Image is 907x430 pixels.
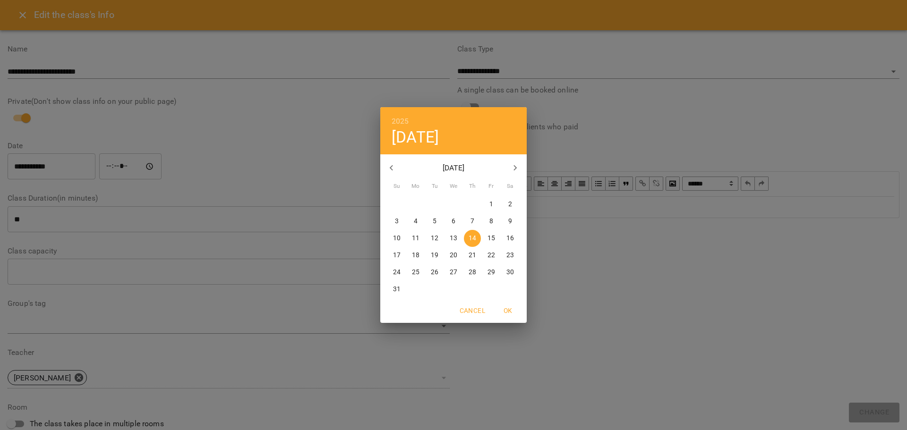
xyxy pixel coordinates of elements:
p: 21 [469,251,476,260]
span: We [445,182,462,191]
p: 6 [452,217,455,226]
p: 23 [506,251,514,260]
button: 11 [407,230,424,247]
p: 27 [450,268,457,277]
button: 27 [445,264,462,281]
button: 9 [502,213,519,230]
p: 7 [471,217,474,226]
button: 6 [445,213,462,230]
button: 18 [407,247,424,264]
button: 1 [483,196,500,213]
p: 11 [412,234,419,243]
button: [DATE] [392,127,439,147]
span: Fr [483,182,500,191]
button: 13 [445,230,462,247]
button: 31 [388,281,405,298]
p: 18 [412,251,419,260]
button: 17 [388,247,405,264]
button: 23 [502,247,519,264]
span: Th [464,182,481,191]
button: 8 [483,213,500,230]
p: 19 [431,251,438,260]
button: 22 [483,247,500,264]
button: 2025 [392,115,409,128]
button: 30 [502,264,519,281]
button: 10 [388,230,405,247]
p: 15 [488,234,495,243]
button: 4 [407,213,424,230]
button: 24 [388,264,405,281]
p: 25 [412,268,419,277]
button: 14 [464,230,481,247]
p: 3 [395,217,399,226]
span: OK [496,305,519,316]
p: 5 [433,217,436,226]
button: 25 [407,264,424,281]
button: 29 [483,264,500,281]
p: 4 [414,217,418,226]
p: 31 [393,285,401,294]
p: 14 [469,234,476,243]
button: 5 [426,213,443,230]
p: 1 [489,200,493,209]
button: Cancel [456,302,489,319]
p: 8 [489,217,493,226]
button: 26 [426,264,443,281]
span: Mo [407,182,424,191]
p: 12 [431,234,438,243]
p: 30 [506,268,514,277]
p: [DATE] [403,162,505,174]
button: 16 [502,230,519,247]
span: Tu [426,182,443,191]
button: 20 [445,247,462,264]
p: 24 [393,268,401,277]
p: 28 [469,268,476,277]
p: 29 [488,268,495,277]
p: 10 [393,234,401,243]
span: Sa [502,182,519,191]
button: 21 [464,247,481,264]
p: 13 [450,234,457,243]
button: 3 [388,213,405,230]
button: 2 [502,196,519,213]
button: 28 [464,264,481,281]
button: 15 [483,230,500,247]
p: 2 [508,200,512,209]
p: 9 [508,217,512,226]
button: 19 [426,247,443,264]
button: OK [493,302,523,319]
p: 26 [431,268,438,277]
p: 17 [393,251,401,260]
p: 16 [506,234,514,243]
button: 12 [426,230,443,247]
p: 22 [488,251,495,260]
p: 20 [450,251,457,260]
span: Su [388,182,405,191]
button: 7 [464,213,481,230]
span: Cancel [460,305,485,316]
